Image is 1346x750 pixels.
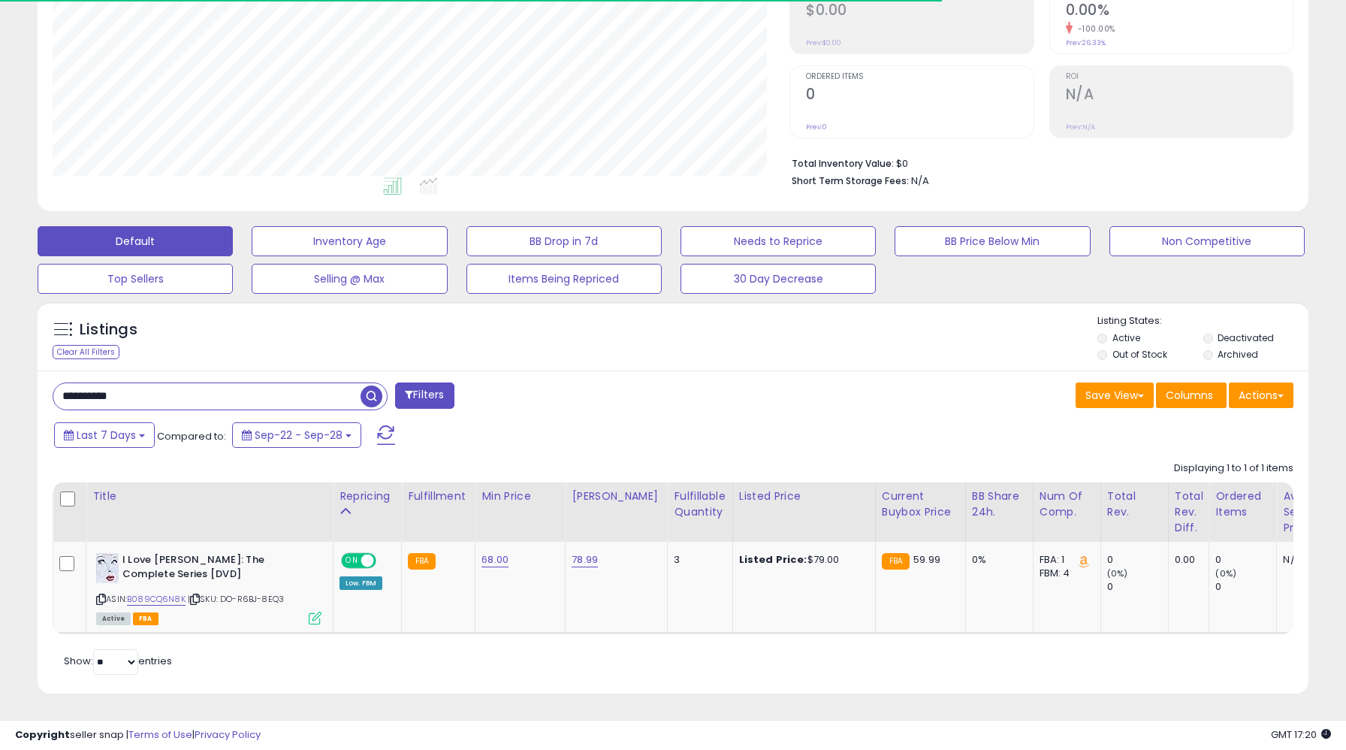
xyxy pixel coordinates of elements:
small: FBA [882,553,910,570]
div: Listed Price [739,488,869,504]
button: Default [38,226,233,256]
span: OFF [374,555,398,567]
b: Listed Price: [739,552,807,567]
div: 3 [674,553,720,567]
button: Top Sellers [38,264,233,294]
h2: 0 [806,86,1033,106]
span: Ordered Items [806,73,1033,81]
button: Items Being Repriced [466,264,662,294]
div: $79.00 [739,553,864,567]
span: N/A [911,174,929,188]
span: FBA [133,612,158,625]
button: Selling @ Max [252,264,447,294]
button: Needs to Reprice [681,226,876,256]
button: BB Drop in 7d [466,226,662,256]
small: Prev: 26.33% [1066,38,1106,47]
div: Title [92,488,327,504]
button: Non Competitive [1109,226,1305,256]
div: 0 [1107,553,1168,567]
small: Prev: 0 [806,122,827,132]
button: Columns [1156,383,1227,408]
span: All listings currently available for purchase on Amazon [96,612,131,625]
small: FBA [408,553,436,570]
small: (0%) [1107,567,1128,579]
button: 30 Day Decrease [681,264,876,294]
span: Show: entries [64,654,172,668]
div: 0.00 [1175,553,1198,567]
label: Archived [1218,348,1258,361]
img: 41ZhvIBfYYL._SL40_.jpg [96,553,119,583]
div: Min Price [481,488,559,504]
label: Out of Stock [1112,348,1167,361]
div: 0% [972,553,1022,567]
div: Displaying 1 to 1 of 1 items [1174,461,1293,476]
div: Total Rev. [1107,488,1162,520]
span: Columns [1166,388,1213,403]
a: B089CQ6N8K [127,593,186,606]
a: 78.99 [572,552,598,567]
h2: N/A [1066,86,1293,106]
small: (0%) [1215,567,1236,579]
div: Ordered Items [1215,488,1270,520]
span: Last 7 Days [77,428,136,443]
small: Prev: $0.00 [806,38,841,47]
div: FBA: 1 [1040,553,1089,567]
div: ASIN: [96,553,321,623]
span: ON [343,555,361,567]
h5: Listings [80,319,137,340]
h2: $0.00 [806,2,1033,22]
div: N/A [1283,553,1332,567]
b: I Love [PERSON_NAME]: The Complete Series [DVD] [122,553,305,585]
span: 59.99 [913,552,940,567]
li: $0 [792,153,1282,171]
div: [PERSON_NAME] [572,488,661,504]
div: Current Buybox Price [882,488,959,520]
button: Filters [395,383,454,409]
span: 2025-10-6 17:20 GMT [1271,727,1331,742]
p: Listing States: [1097,314,1308,328]
button: Actions [1229,383,1293,408]
div: Low. FBM [340,576,382,590]
a: Privacy Policy [195,727,261,742]
button: Last 7 Days [54,422,155,448]
label: Active [1112,331,1140,344]
b: Total Inventory Value: [792,157,894,170]
div: Repricing [340,488,395,504]
div: 0 [1107,580,1168,594]
div: Total Rev. Diff. [1175,488,1203,536]
a: Terms of Use [128,727,192,742]
label: Deactivated [1218,331,1274,344]
div: Num of Comp. [1040,488,1094,520]
div: 0 [1215,553,1276,567]
h2: 0.00% [1066,2,1293,22]
b: Short Term Storage Fees: [792,174,909,187]
strong: Copyright [15,727,70,742]
span: Compared to: [157,429,226,443]
button: Save View [1076,383,1154,408]
div: 0 [1215,580,1276,594]
div: Fulfillment [408,488,469,504]
span: Sep-22 - Sep-28 [255,428,343,443]
a: 68.00 [481,552,509,567]
button: Inventory Age [252,226,447,256]
div: Avg Selling Price [1283,488,1338,536]
button: BB Price Below Min [895,226,1090,256]
span: | SKU: DO-R6BJ-8EQ3 [188,593,284,605]
div: BB Share 24h. [972,488,1027,520]
div: FBM: 4 [1040,567,1089,580]
div: Fulfillable Quantity [674,488,726,520]
div: Clear All Filters [53,345,119,359]
span: ROI [1066,73,1293,81]
button: Sep-22 - Sep-28 [232,422,361,448]
small: -100.00% [1073,23,1115,35]
div: seller snap | | [15,728,261,742]
small: Prev: N/A [1066,122,1095,132]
